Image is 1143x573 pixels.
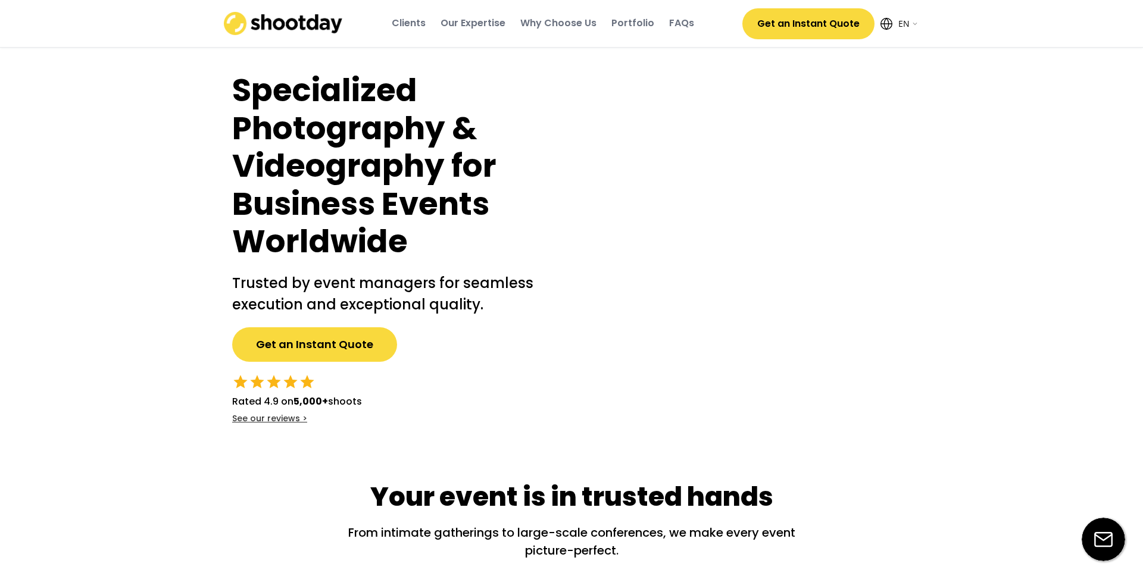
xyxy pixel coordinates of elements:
[266,374,282,390] button: star
[392,17,426,30] div: Clients
[611,17,654,30] div: Portfolio
[520,17,597,30] div: Why Choose Us
[232,374,249,390] button: star
[742,8,875,39] button: Get an Instant Quote
[232,413,307,425] div: See our reviews >
[282,374,299,390] button: star
[441,17,505,30] div: Our Expertise
[224,12,343,35] img: shootday_logo.png
[370,478,773,515] div: Your event is in trusted hands
[571,71,929,412] img: yH5BAEAAAAALAAAAAABAAEAAAIBRAA7
[232,327,397,362] button: Get an Instant Quote
[232,394,362,409] div: Rated 4.9 on shoots
[232,273,548,315] h2: Trusted by event managers for seamless execution and exceptional quality.
[293,394,328,408] strong: 5,000+
[249,374,266,390] button: star
[880,18,892,30] img: Icon%20feather-globe%20%281%29.svg
[669,17,694,30] div: FAQs
[232,71,548,261] h1: Specialized Photography & Videography for Business Events Worldwide
[299,374,316,390] button: star
[333,524,810,559] div: From intimate gatherings to large-scale conferences, we make every event picture-perfect.
[1082,518,1125,561] img: email-icon%20%281%29.svg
